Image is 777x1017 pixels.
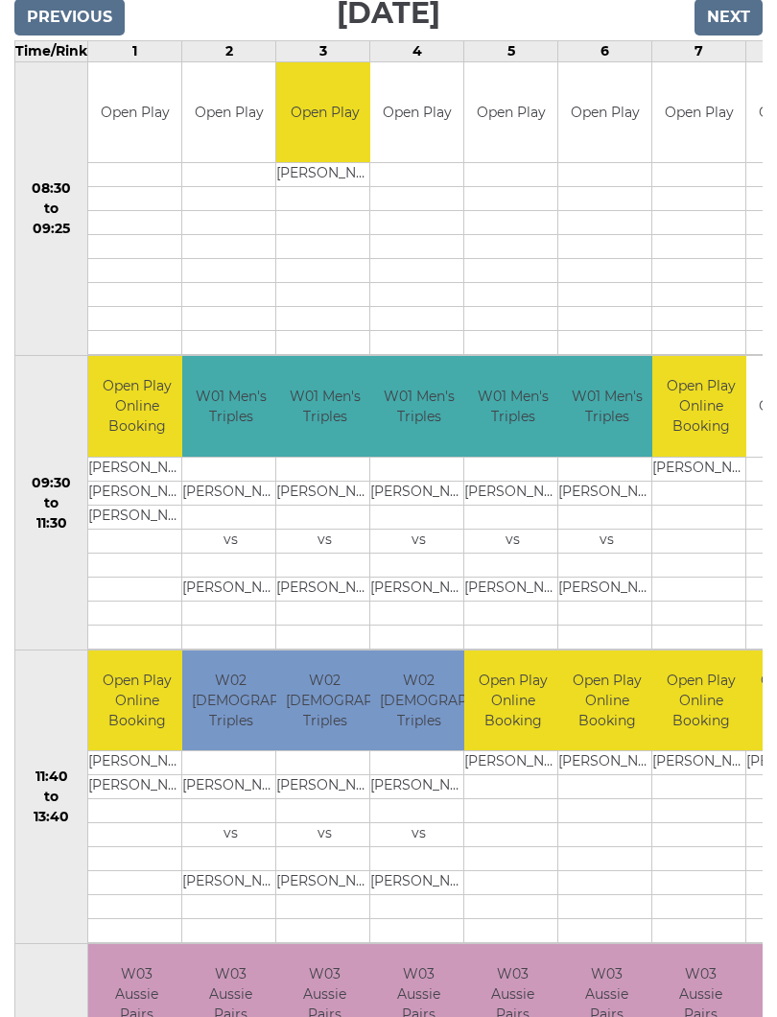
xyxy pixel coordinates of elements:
td: [PERSON_NAME] [652,752,749,776]
td: [PERSON_NAME] [88,482,185,506]
td: [PERSON_NAME] [276,872,373,896]
td: [PERSON_NAME] [370,872,467,896]
td: Open Play Online Booking [88,357,185,458]
td: W01 Men's Triples [276,357,373,458]
td: [PERSON_NAME] [88,752,185,776]
td: [PERSON_NAME] [370,482,467,506]
td: 11:40 to 13:40 [15,650,88,945]
td: [PERSON_NAME] [558,752,655,776]
td: vs [276,530,373,554]
td: 1 [88,41,182,62]
td: 7 [652,41,746,62]
td: W01 Men's Triples [464,357,561,458]
td: 6 [558,41,652,62]
td: Open Play [182,63,275,164]
td: W01 Men's Triples [370,357,467,458]
td: [PERSON_NAME] [276,578,373,602]
td: Open Play [652,63,745,164]
td: vs [464,530,561,554]
td: Open Play Online Booking [652,651,749,752]
td: [PERSON_NAME] [558,578,655,602]
td: Open Play [276,63,373,164]
td: vs [182,824,279,848]
td: [PERSON_NAME] [276,164,373,188]
td: [PERSON_NAME] [88,458,185,482]
td: Open Play Online Booking [558,651,655,752]
td: [PERSON_NAME] [370,578,467,602]
td: [PERSON_NAME] [182,776,279,800]
td: Open Play Online Booking [464,651,561,752]
td: W02 [DEMOGRAPHIC_DATA] Triples [276,651,373,752]
td: W01 Men's Triples [182,357,279,458]
td: vs [370,824,467,848]
td: [PERSON_NAME] [182,482,279,506]
td: [PERSON_NAME] [182,872,279,896]
td: [PERSON_NAME] [464,482,561,506]
td: Open Play [464,63,557,164]
td: [PERSON_NAME] [182,578,279,602]
td: [PERSON_NAME] [464,752,561,776]
td: W02 [DEMOGRAPHIC_DATA] Triples [370,651,467,752]
td: Open Play [370,63,463,164]
td: W01 Men's Triples [558,357,655,458]
td: 2 [182,41,276,62]
td: [PERSON_NAME] [276,482,373,506]
td: vs [276,824,373,848]
td: 08:30 to 09:25 [15,62,88,357]
td: vs [558,530,655,554]
td: [PERSON_NAME] [276,776,373,800]
td: vs [182,530,279,554]
td: 3 [276,41,370,62]
td: Open Play Online Booking [88,651,185,752]
td: vs [370,530,467,554]
td: [PERSON_NAME] [652,458,749,482]
td: [PERSON_NAME] [370,776,467,800]
td: [PERSON_NAME] [464,578,561,602]
td: 5 [464,41,558,62]
td: 09:30 to 11:30 [15,357,88,651]
td: [PERSON_NAME] [558,482,655,506]
td: W02 [DEMOGRAPHIC_DATA] Triples [182,651,279,752]
td: Open Play [558,63,651,164]
td: Open Play Online Booking [652,357,749,458]
td: Open Play [88,63,181,164]
td: Time/Rink [15,41,88,62]
td: [PERSON_NAME] [88,776,185,800]
td: 4 [370,41,464,62]
td: [PERSON_NAME] [88,506,185,530]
